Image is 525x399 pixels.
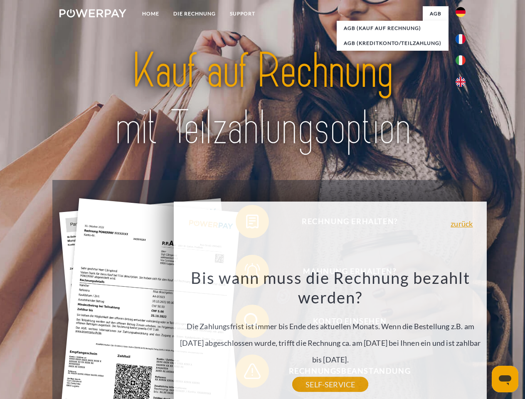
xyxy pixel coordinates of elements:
img: en [456,77,466,87]
div: Die Zahlungsfrist ist immer bis Ende des aktuellen Monats. Wenn die Bestellung z.B. am [DATE] abg... [179,268,482,384]
img: title-powerpay_de.svg [79,40,446,159]
a: AGB (Kauf auf Rechnung) [337,21,449,36]
a: DIE RECHNUNG [166,6,223,21]
a: zurück [451,220,473,227]
img: fr [456,34,466,44]
iframe: Schaltfläche zum Öffnen des Messaging-Fensters [492,366,518,392]
h3: Bis wann muss die Rechnung bezahlt werden? [179,268,482,308]
img: logo-powerpay-white.svg [59,9,126,17]
a: agb [423,6,449,21]
a: AGB (Kreditkonto/Teilzahlung) [337,36,449,51]
a: Home [135,6,166,21]
img: it [456,55,466,65]
a: SELF-SERVICE [292,377,368,392]
img: de [456,7,466,17]
a: SUPPORT [223,6,262,21]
